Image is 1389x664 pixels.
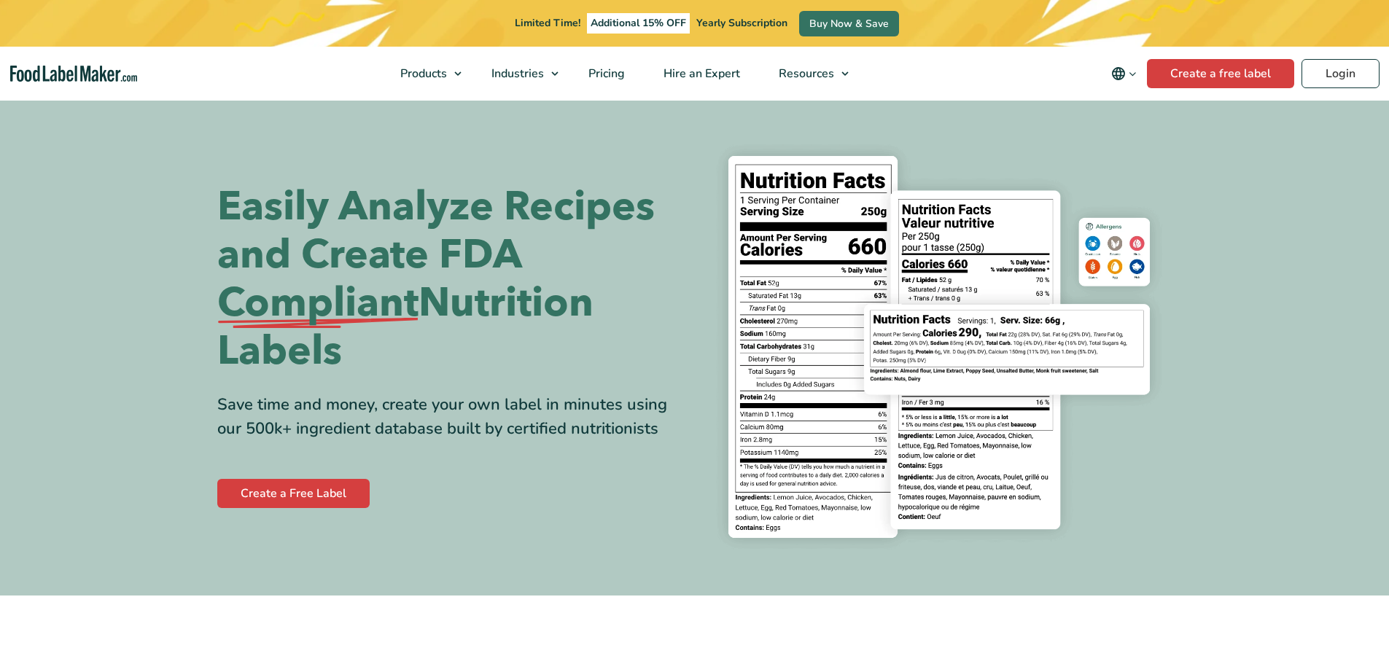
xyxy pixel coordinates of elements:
[569,47,641,101] a: Pricing
[487,66,545,82] span: Industries
[1147,59,1294,88] a: Create a free label
[10,66,137,82] a: Food Label Maker homepage
[645,47,756,101] a: Hire an Expert
[472,47,566,101] a: Industries
[217,393,684,441] div: Save time and money, create your own label in minutes using our 500k+ ingredient database built b...
[584,66,626,82] span: Pricing
[774,66,836,82] span: Resources
[760,47,856,101] a: Resources
[1302,59,1380,88] a: Login
[217,479,370,508] a: Create a Free Label
[587,13,690,34] span: Additional 15% OFF
[696,16,787,30] span: Yearly Subscription
[381,47,469,101] a: Products
[396,66,448,82] span: Products
[217,183,684,375] h1: Easily Analyze Recipes and Create FDA Nutrition Labels
[659,66,742,82] span: Hire an Expert
[217,279,419,327] span: Compliant
[1101,59,1147,88] button: Change language
[799,11,899,36] a: Buy Now & Save
[515,16,580,30] span: Limited Time!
